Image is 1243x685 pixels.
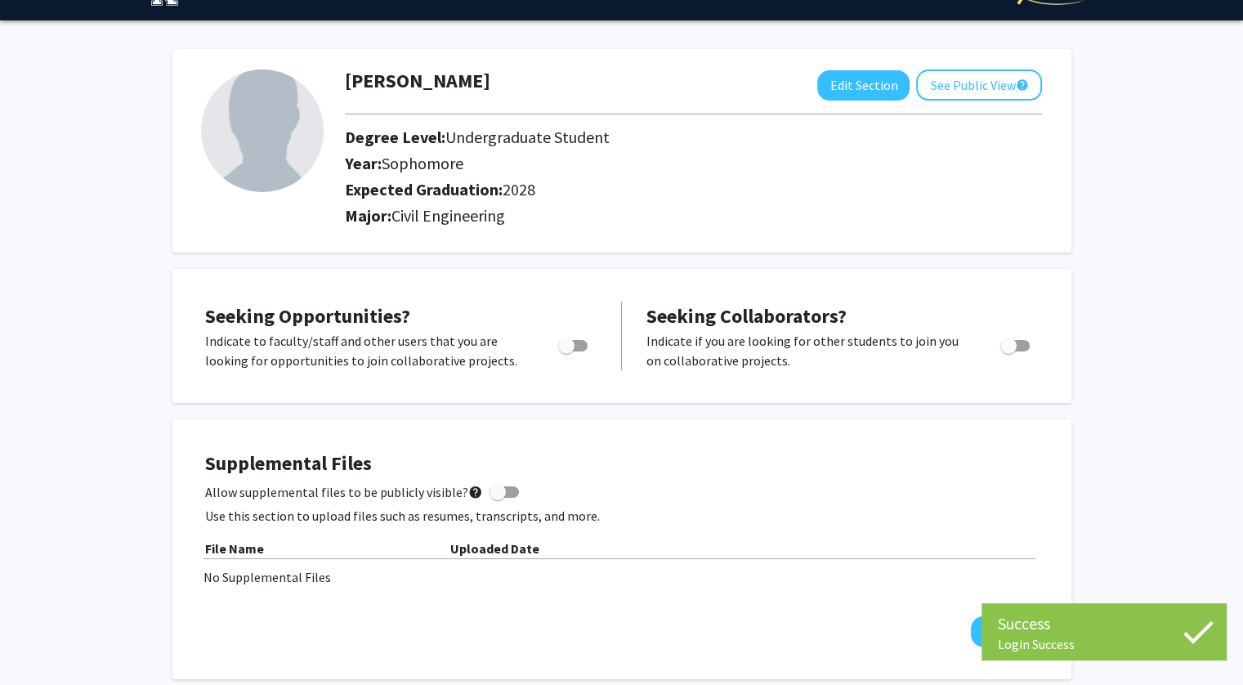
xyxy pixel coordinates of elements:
[450,540,539,557] b: Uploaded Date
[1015,75,1028,95] mat-icon: help
[205,506,1039,526] p: Use this section to upload files such as resumes, transcripts, and more.
[468,482,483,502] mat-icon: help
[503,179,535,199] span: 2028
[345,69,490,93] h1: [PERSON_NAME]
[205,482,483,502] span: Allow supplemental files to be publicly visible?
[345,206,1042,226] h2: Major:
[345,180,968,199] h2: Expected Graduation:
[646,303,847,329] span: Seeking Collaborators?
[205,331,527,370] p: Indicate to faculty/staff and other users that you are looking for opportunities to join collabor...
[646,331,969,370] p: Indicate if you are looking for other students to join you on collaborative projects.
[552,331,597,356] div: Toggle
[998,636,1210,652] div: Login Success
[994,331,1039,356] div: Toggle
[12,611,69,673] iframe: Chat
[817,70,910,101] button: Edit Section
[201,69,324,192] img: Profile Picture
[391,205,505,226] span: Civil Engineering
[205,452,1039,476] h4: Supplemental Files
[916,69,1042,101] button: See Public View
[205,303,410,329] span: Seeking Opportunities?
[345,154,968,173] h2: Year:
[345,128,968,147] h2: Degree Level:
[382,153,463,173] span: Sophomore
[971,616,1039,647] button: Add File
[998,611,1210,636] div: Success
[203,567,1040,587] div: No Supplemental Files
[205,540,264,557] b: File Name
[445,127,610,147] span: Undergraduate Student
